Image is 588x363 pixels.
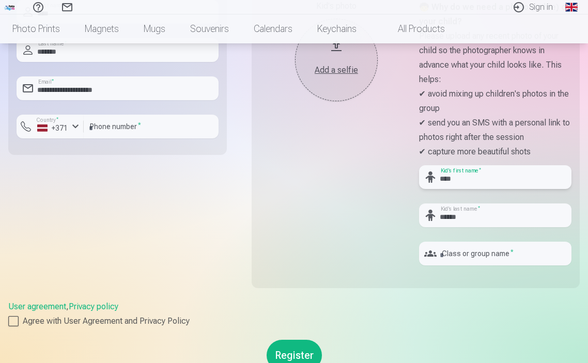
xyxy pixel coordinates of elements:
a: Calendars [241,14,305,43]
label: Agree with User Agreement and Privacy Policy [8,315,580,327]
div: Add a selfie [305,64,367,76]
p: ✔ avoid mixing up children's photos in the group [419,87,571,116]
p: ✔ send you an SMS with a personal link to photos right after the session [419,116,571,145]
button: Country*+371 [17,115,84,138]
div: , [8,301,580,327]
div: +371 [37,123,68,133]
p: ✔ capture more beautiful shots [419,145,571,159]
button: Add a selfie [295,19,378,101]
img: /fa3 [4,4,16,10]
label: Country [33,116,62,124]
a: User agreement [8,302,66,311]
a: Privacy policy [69,302,118,311]
a: Souvenirs [178,14,241,43]
a: Mugs [131,14,178,43]
a: All products [369,14,457,43]
a: Keychains [305,14,369,43]
p: Please upload any recent photo of your child so the photographer knows in advance what your child... [419,29,571,87]
a: Magnets [72,14,131,43]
